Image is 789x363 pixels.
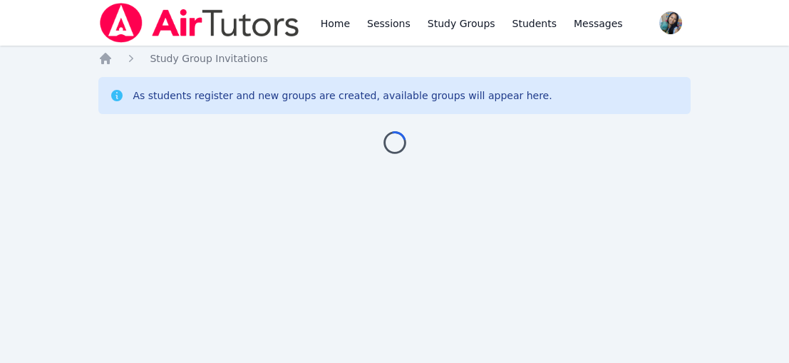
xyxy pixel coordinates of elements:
[133,88,552,103] div: As students register and new groups are created, available groups will appear here.
[150,53,267,64] span: Study Group Invitations
[98,3,300,43] img: Air Tutors
[98,51,690,66] nav: Breadcrumb
[150,51,267,66] a: Study Group Invitations
[574,16,623,31] span: Messages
